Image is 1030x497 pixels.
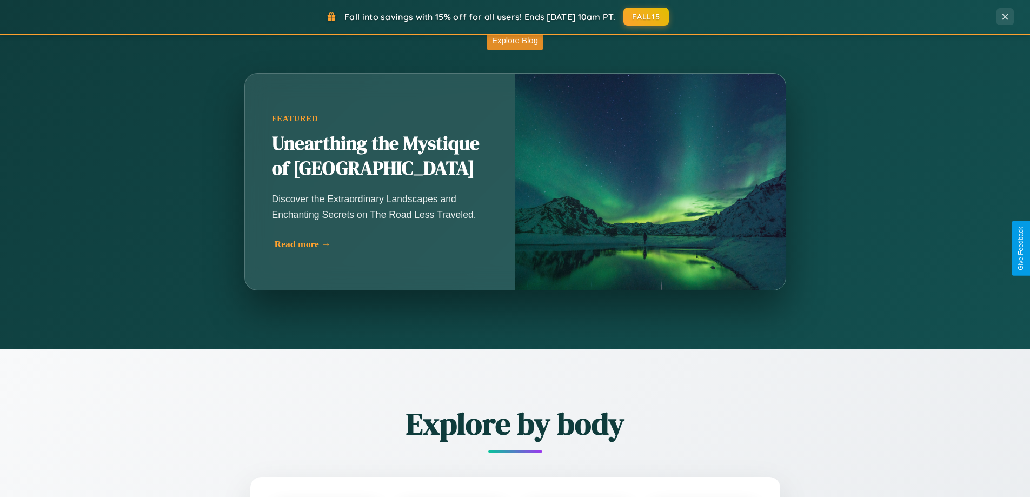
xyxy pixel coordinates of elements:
[623,8,669,26] button: FALL15
[272,114,488,123] div: Featured
[272,131,488,181] h2: Unearthing the Mystique of [GEOGRAPHIC_DATA]
[344,11,615,22] span: Fall into savings with 15% off for all users! Ends [DATE] 10am PT.
[275,238,491,250] div: Read more →
[272,191,488,222] p: Discover the Extraordinary Landscapes and Enchanting Secrets on The Road Less Traveled.
[487,30,543,50] button: Explore Blog
[1017,227,1025,270] div: Give Feedback
[191,403,840,445] h2: Explore by body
